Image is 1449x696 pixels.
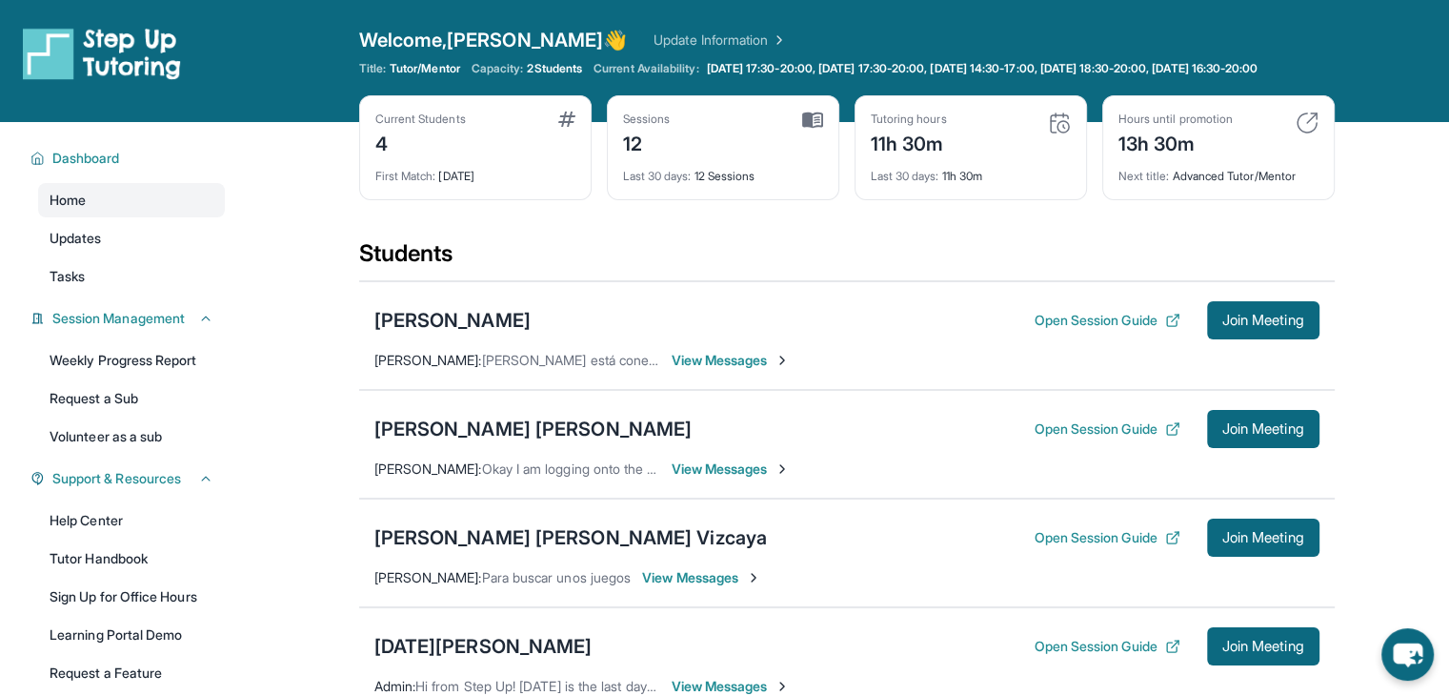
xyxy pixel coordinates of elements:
div: 4 [375,127,466,157]
div: Tutoring hours [871,112,947,127]
img: logo [23,27,181,80]
a: Sign Up for Office Hours [38,580,225,614]
span: Join Meeting [1222,423,1304,435]
span: Last 30 days : [623,169,692,183]
a: Learning Portal Demo [38,618,225,652]
a: Tutor Handbook [38,542,225,576]
span: View Messages [672,460,791,479]
a: Request a Sub [38,381,225,416]
a: Help Center [38,503,225,538]
span: View Messages [672,677,791,696]
div: Hours until promotion [1118,112,1233,127]
span: Para buscar unos juegos [482,569,632,585]
div: [PERSON_NAME] [374,307,531,334]
span: First Match : [375,169,436,183]
span: Join Meeting [1222,532,1304,543]
span: 2 Students [527,61,582,76]
button: Join Meeting [1207,301,1319,339]
div: [PERSON_NAME] [PERSON_NAME] [374,416,693,442]
img: Chevron-Right [746,570,761,585]
button: Open Session Guide [1034,528,1179,547]
a: Tasks [38,259,225,294]
span: Okay I am logging onto the computer in a minute, is [PERSON_NAME] still available? :) [482,461,996,477]
span: Session Management [52,309,185,328]
div: [DATE][PERSON_NAME] [374,633,593,660]
div: 12 [623,127,671,157]
span: [DATE] 17:30-20:00, [DATE] 17:30-20:00, [DATE] 14:30-17:00, [DATE] 18:30-20:00, [DATE] 16:30-20:00 [707,61,1258,76]
div: Advanced Tutor/Mentor [1118,157,1318,184]
a: Request a Feature [38,656,225,690]
img: card [1296,112,1318,134]
img: card [558,112,575,127]
button: Join Meeting [1207,410,1319,448]
span: Capacity: [472,61,524,76]
div: 11h 30m [871,127,947,157]
button: Open Session Guide [1034,420,1179,439]
a: Update Information [654,31,787,50]
span: View Messages [672,351,791,370]
img: Chevron-Right [775,461,790,477]
div: [DATE] [375,157,575,184]
span: [PERSON_NAME] : [374,461,482,477]
button: chat-button [1381,628,1434,681]
a: [DATE] 17:30-20:00, [DATE] 17:30-20:00, [DATE] 14:30-17:00, [DATE] 18:30-20:00, [DATE] 16:30-20:00 [703,61,1262,76]
button: Open Session Guide [1034,311,1179,330]
div: Students [359,238,1335,280]
a: Updates [38,221,225,256]
button: Open Session Guide [1034,637,1179,656]
span: Home [50,191,86,210]
span: Current Availability: [594,61,698,76]
div: 12 Sessions [623,157,823,184]
button: Session Management [45,309,213,328]
span: Next title : [1118,169,1170,183]
span: [PERSON_NAME] está conectándose ahorita [482,352,749,368]
img: Chevron Right [768,31,787,50]
div: Current Students [375,112,466,127]
span: View Messages [642,568,761,587]
span: Support & Resources [52,469,181,488]
span: Dashboard [52,149,120,168]
a: Weekly Progress Report [38,343,225,378]
span: [PERSON_NAME] : [374,569,482,585]
div: Sessions [623,112,671,127]
button: Dashboard [45,149,213,168]
button: Join Meeting [1207,519,1319,557]
span: Last 30 days : [871,169,939,183]
div: 13h 30m [1118,127,1233,157]
img: card [1048,112,1071,134]
span: Updates [50,229,102,248]
img: Chevron-Right [775,679,790,694]
div: 11h 30m [871,157,1071,184]
span: Tasks [50,267,85,286]
div: [PERSON_NAME] [PERSON_NAME] Vizcaya [374,524,768,551]
img: card [802,112,823,129]
span: [PERSON_NAME] : [374,352,482,368]
span: Admin : [374,678,415,694]
a: Volunteer as a sub [38,420,225,454]
span: Join Meeting [1222,315,1304,326]
button: Join Meeting [1207,627,1319,665]
button: Support & Resources [45,469,213,488]
span: Welcome, [PERSON_NAME] 👋 [359,27,628,53]
span: Tutor/Mentor [390,61,460,76]
span: Title: [359,61,386,76]
img: Chevron-Right [775,353,790,368]
span: Join Meeting [1222,641,1304,652]
a: Home [38,183,225,217]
